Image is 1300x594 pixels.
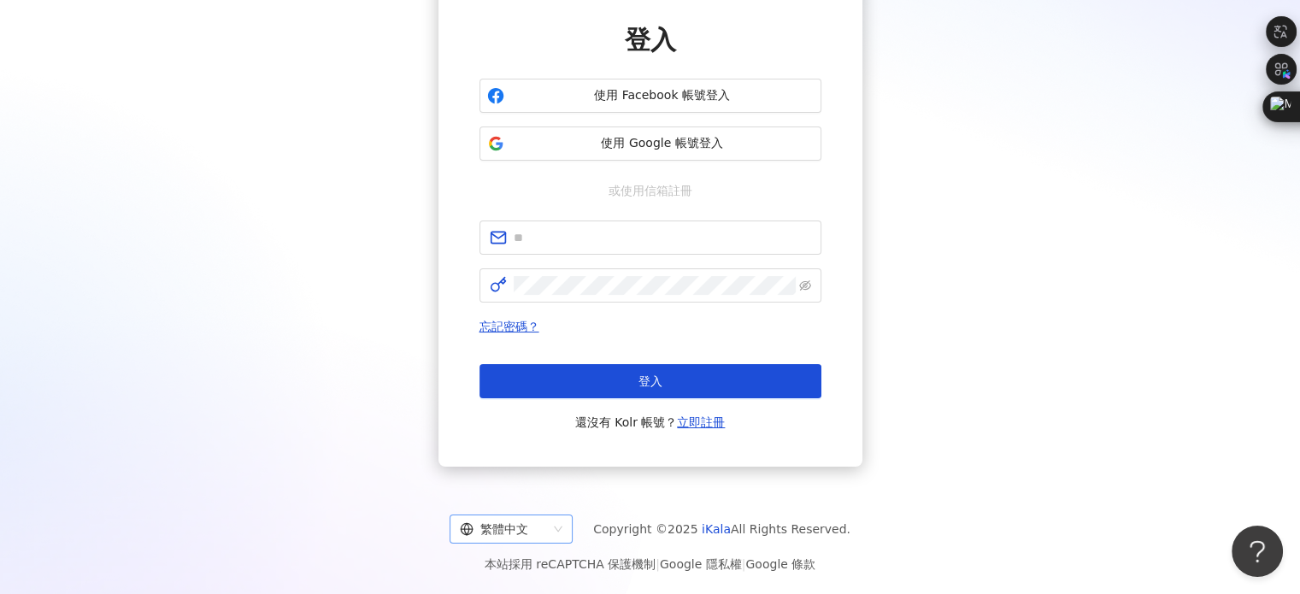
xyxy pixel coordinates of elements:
span: 或使用信箱註冊 [597,181,704,200]
button: 登入 [479,364,821,398]
span: 使用 Google 帳號登入 [511,135,814,152]
span: eye-invisible [799,279,811,291]
span: | [742,557,746,571]
span: 登入 [638,374,662,388]
span: Copyright © 2025 All Rights Reserved. [593,519,850,539]
span: 登入 [625,25,676,55]
iframe: Help Scout Beacon - Open [1232,526,1283,577]
span: 本站採用 reCAPTCHA 保護機制 [485,554,815,574]
span: | [656,557,660,571]
a: 忘記密碼？ [479,320,539,333]
a: iKala [702,522,731,536]
span: 還沒有 Kolr 帳號？ [575,412,726,432]
span: 使用 Facebook 帳號登入 [511,87,814,104]
a: Google 隱私權 [660,557,742,571]
div: 繁體中文 [460,515,547,543]
button: 使用 Facebook 帳號登入 [479,79,821,113]
a: 立即註冊 [677,415,725,429]
button: 使用 Google 帳號登入 [479,126,821,161]
a: Google 條款 [745,557,815,571]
